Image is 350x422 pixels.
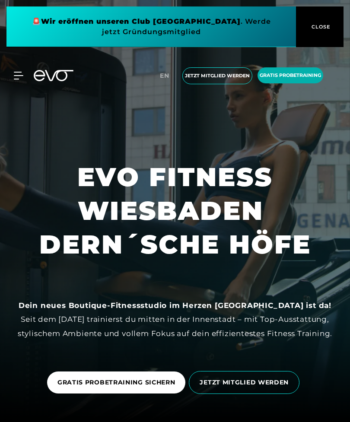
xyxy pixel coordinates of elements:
[47,371,186,393] a: GRATIS PROBETRAINING SICHERN
[7,298,343,340] div: Seit dem [DATE] trainierst du mitten in der Innenstadt – mit Top-Ausstattung, stylischem Ambiente...
[309,23,331,31] span: CLOSE
[260,72,321,79] span: Gratis Probetraining
[160,72,169,79] span: en
[296,6,344,47] button: CLOSE
[180,67,255,84] a: Jetzt Mitglied werden
[19,301,331,310] strong: Dein neues Boutique-Fitnessstudio im Herzen [GEOGRAPHIC_DATA] ist da!
[7,160,343,261] h1: EVO FITNESS WIESBADEN DERN´SCHE HÖFE
[255,67,326,84] a: Gratis Probetraining
[160,71,175,81] a: en
[185,72,250,79] span: Jetzt Mitglied werden
[57,378,175,387] span: GRATIS PROBETRAINING SICHERN
[189,365,303,400] a: JETZT MITGLIED WERDEN
[200,378,289,387] span: JETZT MITGLIED WERDEN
